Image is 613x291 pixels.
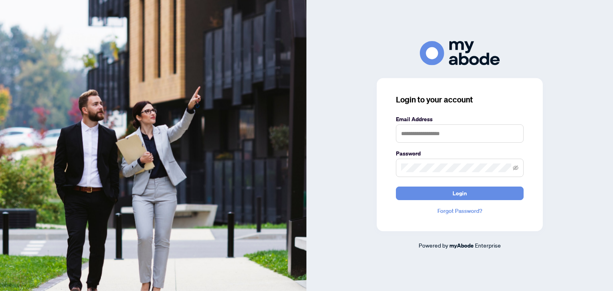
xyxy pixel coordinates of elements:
span: Login [453,187,467,200]
label: Password [396,149,524,158]
label: Email Address [396,115,524,124]
img: ma-logo [420,41,500,65]
a: Forgot Password? [396,206,524,215]
h3: Login to your account [396,94,524,105]
span: eye-invisible [513,165,518,171]
span: Enterprise [475,242,501,249]
span: Powered by [419,242,448,249]
a: myAbode [449,241,474,250]
button: Login [396,187,524,200]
